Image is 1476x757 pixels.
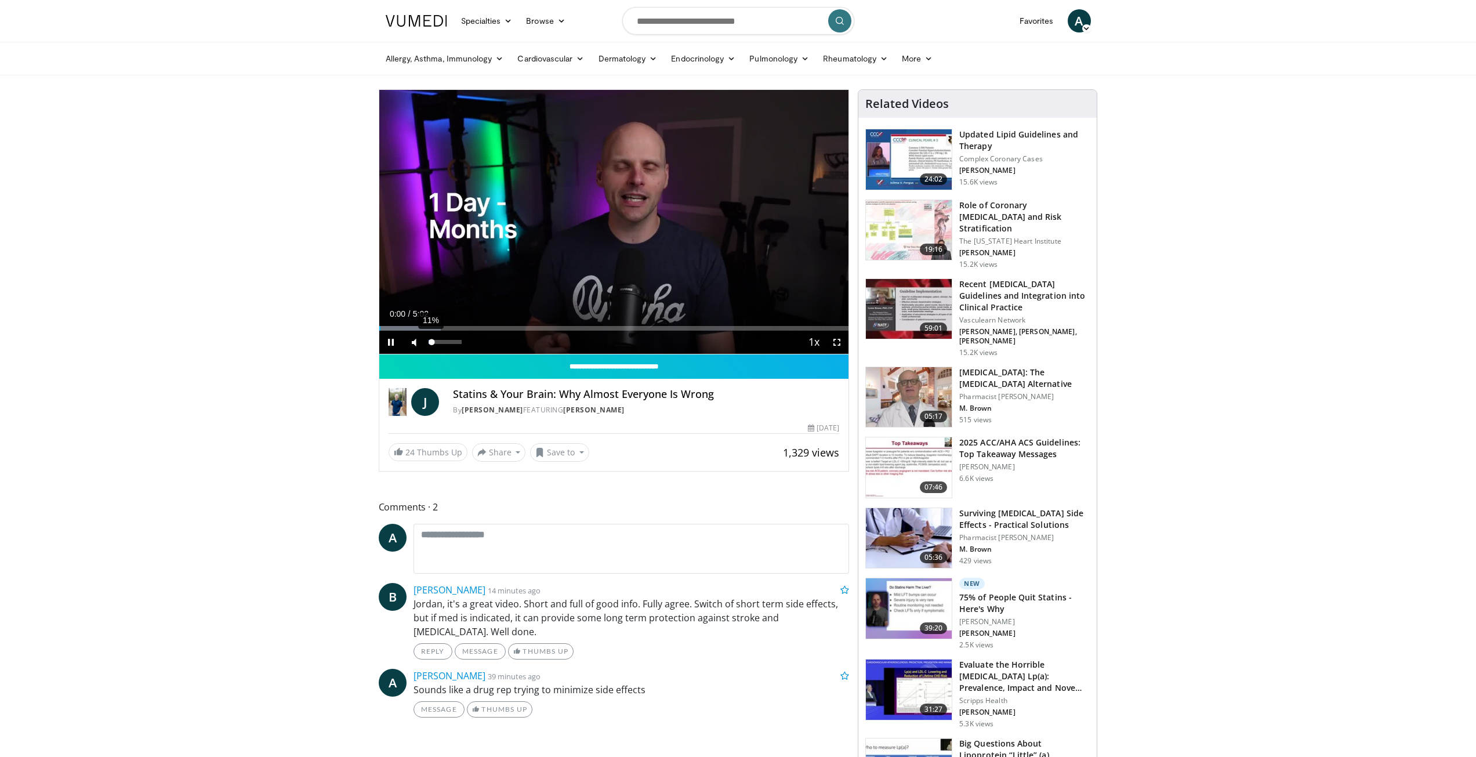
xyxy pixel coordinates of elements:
[414,669,485,682] a: [PERSON_NAME]
[742,47,816,70] a: Pulmonology
[592,47,665,70] a: Dermatology
[959,367,1090,390] h3: [MEDICAL_DATA]: The [MEDICAL_DATA] Alternative
[959,437,1090,460] h3: 2025 ACC/AHA ACS Guidelines: Top Takeaway Messages
[959,237,1090,246] p: The [US_STATE] Heart Institute
[453,388,839,401] h4: Statins & Your Brain: Why Almost Everyone Is Wrong
[866,578,952,639] img: 79764dec-74e5-4d11-9932-23f29d36f9dc.150x105_q85_crop-smart_upscale.jpg
[808,423,839,433] div: [DATE]
[920,622,948,634] span: 39:20
[866,367,952,428] img: ce9609b9-a9bf-4b08-84dd-8eeb8ab29fc6.150x105_q85_crop-smart_upscale.jpg
[865,97,949,111] h4: Related Videos
[453,405,839,415] div: By FEATURING
[865,367,1090,428] a: 05:17 [MEDICAL_DATA]: The [MEDICAL_DATA] Alternative Pharmacist [PERSON_NAME] M. Brown 515 views
[959,462,1090,472] p: [PERSON_NAME]
[408,309,411,318] span: /
[414,597,850,639] p: Jordan, it's a great video. Short and full of good info. Fully agree. Switch of short term side e...
[920,481,948,493] span: 07:46
[379,47,511,70] a: Allergy, Asthma, Immunology
[866,508,952,568] img: 1778299e-4205-438f-a27e-806da4d55abe.150x105_q85_crop-smart_upscale.jpg
[959,178,998,187] p: 15.6K views
[959,474,993,483] p: 6.6K views
[379,524,407,552] span: A
[414,643,452,660] a: Reply
[959,719,993,729] p: 5.3K views
[959,166,1090,175] p: [PERSON_NAME]
[959,545,1090,554] p: M. Brown
[920,173,948,185] span: 24:02
[959,508,1090,531] h3: Surviving [MEDICAL_DATA] Side Effects - Practical Solutions
[959,316,1090,325] p: Vasculearn Network
[959,129,1090,152] h3: Updated Lipid Guidelines and Therapy
[519,9,572,32] a: Browse
[959,659,1090,694] h3: Evaluate the Horrible [MEDICAL_DATA] Lp(a): Prevalence, Impact and Nove…
[386,15,447,27] img: VuMedi Logo
[959,404,1090,413] p: M. Brown
[816,47,895,70] a: Rheumatology
[488,671,541,682] small: 39 minutes ago
[488,585,541,596] small: 14 minutes ago
[563,405,625,415] a: [PERSON_NAME]
[865,508,1090,569] a: 05:36 Surviving [MEDICAL_DATA] Side Effects - Practical Solutions Pharmacist [PERSON_NAME] M. Bro...
[920,411,948,422] span: 05:17
[920,552,948,563] span: 05:36
[472,443,526,462] button: Share
[959,200,1090,234] h3: Role of Coronary [MEDICAL_DATA] and Risk Stratification
[959,392,1090,401] p: Pharmacist [PERSON_NAME]
[825,331,848,354] button: Fullscreen
[379,669,407,697] a: A
[959,578,985,589] p: New
[959,278,1090,313] h3: Recent [MEDICAL_DATA] Guidelines and Integration into Clinical Practice
[1013,9,1061,32] a: Favorites
[895,47,940,70] a: More
[959,260,998,269] p: 15.2K views
[959,592,1090,615] h3: 75% of People Quit Statins - Here's Why
[510,47,591,70] a: Cardiovascular
[379,326,849,331] div: Progress Bar
[389,443,467,461] a: 24 Thumbs Up
[379,583,407,611] a: B
[379,331,402,354] button: Pause
[920,704,948,715] span: 31:27
[664,47,742,70] a: Endocrinology
[454,9,520,32] a: Specialties
[959,617,1090,626] p: [PERSON_NAME]
[462,405,523,415] a: [PERSON_NAME]
[865,200,1090,269] a: 19:16 Role of Coronary [MEDICAL_DATA] and Risk Stratification The [US_STATE] Heart Institute [PER...
[866,279,952,339] img: 87825f19-cf4c-4b91-bba1-ce218758c6bb.150x105_q85_crop-smart_upscale.jpg
[959,154,1090,164] p: Complex Coronary Cases
[402,331,426,354] button: Mute
[530,443,589,462] button: Save to
[959,556,992,566] p: 429 views
[866,437,952,498] img: 369ac253-1227-4c00-b4e1-6e957fd240a8.150x105_q85_crop-smart_upscale.jpg
[414,584,485,596] a: [PERSON_NAME]
[1068,9,1091,32] a: A
[866,660,952,720] img: f6e6f883-ccb1-4253-bcd6-da3bfbdd46bb.150x105_q85_crop-smart_upscale.jpg
[959,348,998,357] p: 15.2K views
[622,7,854,35] input: Search topics, interventions
[411,388,439,416] a: J
[865,578,1090,650] a: 39:20 New 75% of People Quit Statins - Here's Why [PERSON_NAME] [PERSON_NAME] 2.5K views
[414,683,850,697] p: Sounds like a drug rep trying to minimize side effects
[865,659,1090,729] a: 31:27 Evaluate the Horrible [MEDICAL_DATA] Lp(a): Prevalence, Impact and Nove… Scripps Health [PE...
[866,129,952,190] img: 77f671eb-9394-4acc-bc78-a9f077f94e00.150x105_q85_crop-smart_upscale.jpg
[390,309,405,318] span: 0:00
[959,696,1090,705] p: Scripps Health
[865,437,1090,498] a: 07:46 2025 ACC/AHA ACS Guidelines: Top Takeaway Messages [PERSON_NAME] 6.6K views
[959,708,1090,717] p: [PERSON_NAME]
[783,445,839,459] span: 1,329 views
[414,701,465,718] a: Message
[405,447,415,458] span: 24
[467,701,532,718] a: Thumbs Up
[866,200,952,260] img: 1efa8c99-7b8a-4ab5-a569-1c219ae7bd2c.150x105_q85_crop-smart_upscale.jpg
[959,533,1090,542] p: Pharmacist [PERSON_NAME]
[959,248,1090,258] p: [PERSON_NAME]
[959,629,1090,638] p: [PERSON_NAME]
[920,244,948,255] span: 19:16
[959,415,992,425] p: 515 views
[802,331,825,354] button: Playback Rate
[455,643,506,660] a: Message
[413,309,429,318] span: 5:02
